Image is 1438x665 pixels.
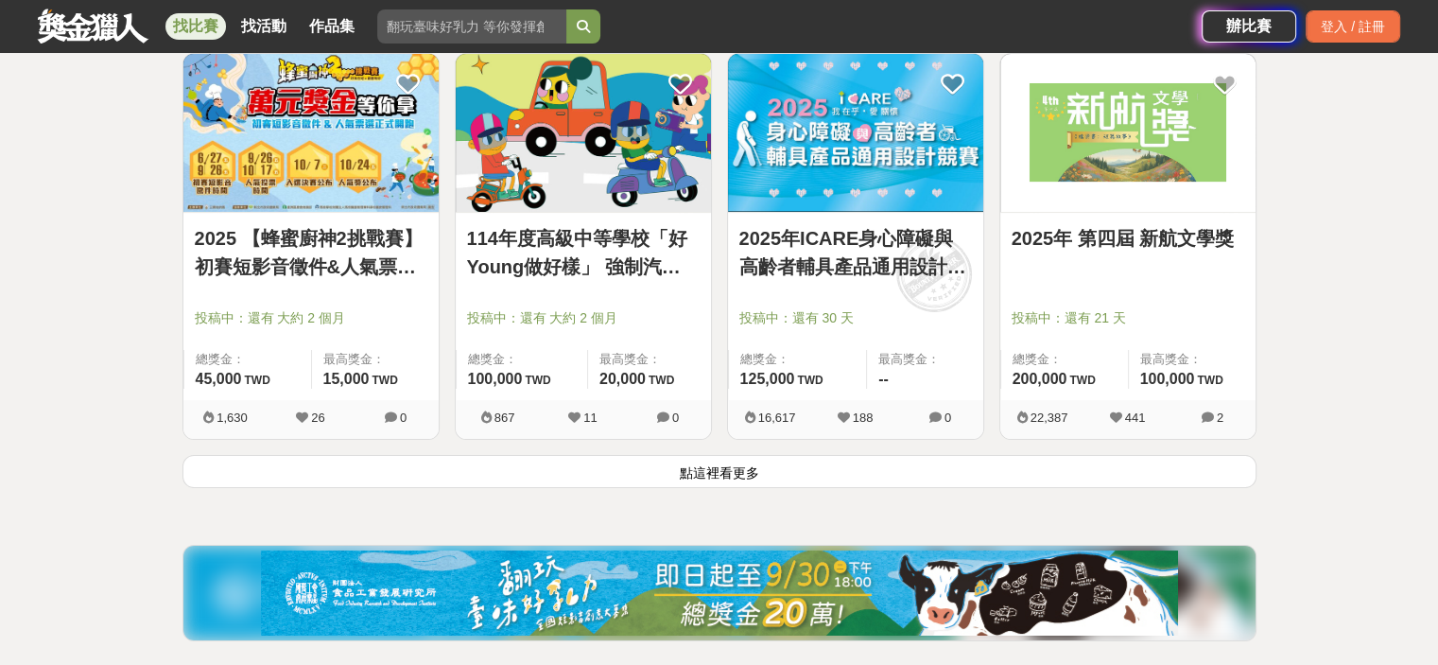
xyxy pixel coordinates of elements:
span: 投稿中：還有 大約 2 個月 [195,308,427,328]
button: 點這裡看更多 [182,455,1256,488]
span: TWD [797,374,823,387]
img: 11b6bcb1-164f-4f8f-8046-8740238e410a.jpg [261,551,1178,636]
span: 45,000 [196,371,242,387]
span: 26 [311,411,324,425]
span: 188 [853,411,874,425]
span: 0 [400,411,407,425]
a: 找活動 [234,13,294,40]
span: TWD [525,374,550,387]
span: 2 [1217,411,1223,425]
span: 11 [583,411,597,425]
a: 114年度高級中等學校「好Young做好樣」 強制汽車責任保險宣導短片徵選活動 [467,224,700,281]
img: Cover Image [1000,54,1256,212]
span: 100,000 [468,371,523,387]
span: 125,000 [740,371,795,387]
img: Cover Image [456,54,711,212]
a: Cover Image [1000,54,1256,213]
span: 投稿中：還有 大約 2 個月 [467,308,700,328]
a: 2025 【蜂蜜廚神2挑戰賽】初賽短影音徵件&人氣票選正式開跑！ [195,224,427,281]
a: Cover Image [456,54,711,213]
span: 15,000 [323,371,370,387]
span: 0 [672,411,679,425]
span: 200,000 [1013,371,1067,387]
span: 最高獎金： [1140,350,1244,369]
span: 最高獎金： [323,350,427,369]
a: 找比賽 [165,13,226,40]
span: 總獎金： [196,350,300,369]
a: 2025年ICARE身心障礙與高齡者輔具產品通用設計競賽 [739,224,972,281]
span: TWD [372,374,397,387]
img: Cover Image [183,54,439,212]
span: 0 [944,411,951,425]
img: Cover Image [728,54,983,212]
span: 投稿中：還有 21 天 [1012,308,1244,328]
span: 最高獎金： [599,350,700,369]
span: TWD [1197,374,1222,387]
span: 投稿中：還有 30 天 [739,308,972,328]
input: 翻玩臺味好乳力 等你發揮創意！ [377,9,566,44]
div: 登入 / 註冊 [1306,10,1400,43]
a: Cover Image [183,54,439,213]
span: 22,387 [1031,411,1068,425]
span: 總獎金： [740,350,856,369]
span: 20,000 [599,371,646,387]
span: 最高獎金： [878,350,971,369]
a: Cover Image [728,54,983,213]
span: TWD [1069,374,1095,387]
a: 辦比賽 [1202,10,1296,43]
span: 1,630 [217,411,248,425]
a: 作品集 [302,13,362,40]
span: 100,000 [1140,371,1195,387]
span: 總獎金： [1013,350,1117,369]
span: 441 [1125,411,1146,425]
span: 總獎金： [468,350,576,369]
span: 867 [494,411,515,425]
a: 2025年 第四屆 新航文學獎 [1012,224,1244,253]
span: TWD [244,374,269,387]
span: TWD [649,374,674,387]
span: -- [878,371,889,387]
span: 16,617 [758,411,796,425]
